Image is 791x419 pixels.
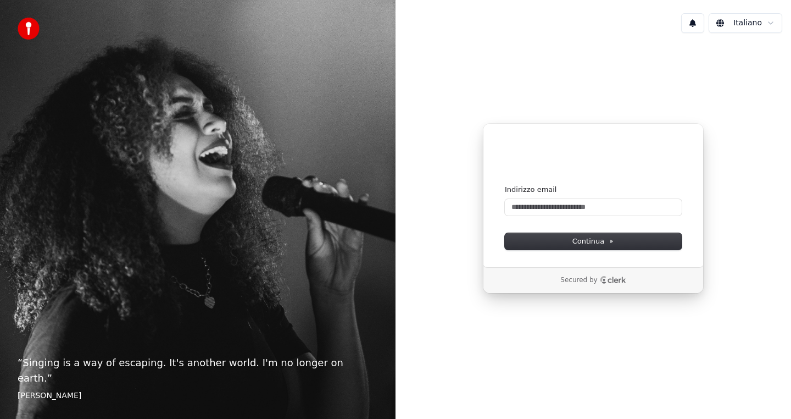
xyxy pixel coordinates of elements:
img: youka [18,18,40,40]
button: Continua [505,233,682,250]
footer: [PERSON_NAME] [18,390,378,401]
span: Continua [572,236,614,246]
p: “ Singing is a way of escaping. It's another world. I'm no longer on earth. ” [18,355,378,386]
p: Secured by [560,276,597,285]
label: Indirizzo email [505,185,556,195]
a: Clerk logo [600,276,626,284]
